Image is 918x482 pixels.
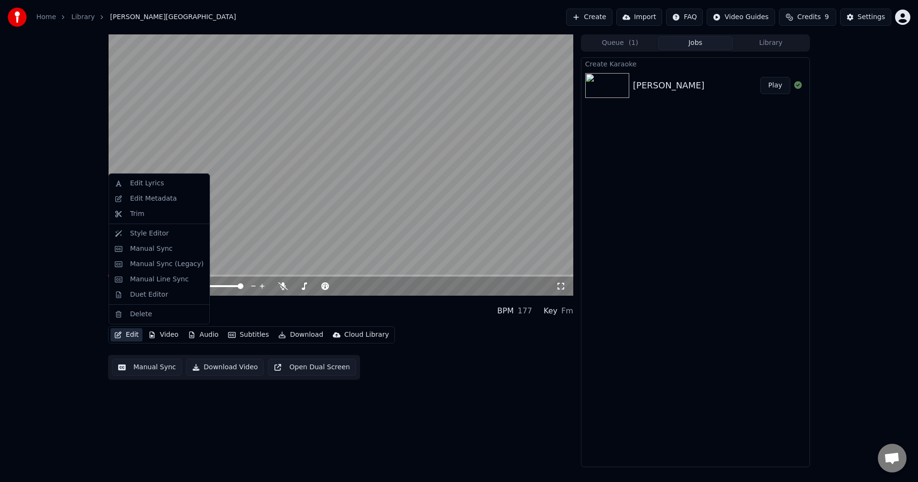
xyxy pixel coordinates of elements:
div: Style Editor [130,229,169,238]
span: [PERSON_NAME][GEOGRAPHIC_DATA] [110,12,236,22]
button: Jobs [658,36,733,50]
a: Library [71,12,95,22]
button: Video [144,328,182,342]
button: Manual Sync [112,359,182,376]
button: Settings [840,9,891,26]
div: [PERSON_NAME] [108,300,187,313]
button: Import [616,9,662,26]
button: FAQ [666,9,703,26]
div: Duet Editor [130,290,168,300]
nav: breadcrumb [36,12,236,22]
div: Cloud Library [344,330,389,340]
div: Manual Line Sync [130,275,189,284]
button: Create [566,9,612,26]
div: Trim [130,209,144,219]
div: 177 [517,305,532,317]
div: Manual Sync (Legacy) [130,259,204,269]
button: Library [733,36,809,50]
button: Edit [110,328,142,342]
div: Key [544,305,557,317]
button: Play [760,77,790,94]
div: Hayedeh [108,313,187,322]
span: 9 [825,12,829,22]
button: Audio [184,328,222,342]
div: Create Karaoke [581,58,809,69]
div: [PERSON_NAME] [633,79,705,92]
button: Queue [582,36,658,50]
div: Fm [561,305,573,317]
button: Download [274,328,327,342]
div: Edit Metadata [130,194,177,204]
button: Open Dual Screen [268,359,356,376]
button: Download Video [186,359,264,376]
span: ( 1 ) [629,38,638,48]
div: Settings [858,12,885,22]
button: Credits9 [779,9,836,26]
div: BPM [497,305,514,317]
div: Manual Sync [130,244,173,254]
a: Home [36,12,56,22]
button: Video Guides [707,9,775,26]
div: Edit Lyrics [130,179,164,188]
button: Subtitles [224,328,273,342]
img: youka [8,8,27,27]
div: Open chat [878,444,907,472]
div: Delete [130,310,152,319]
span: Credits [797,12,820,22]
